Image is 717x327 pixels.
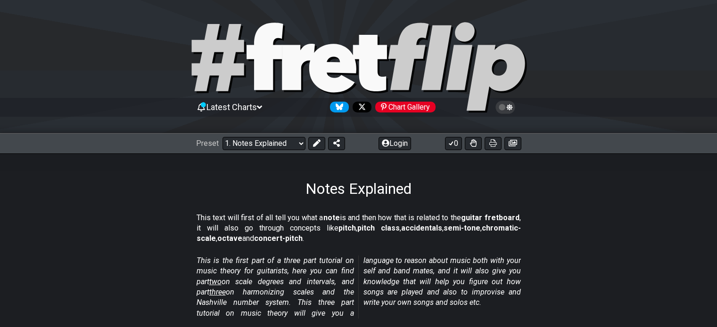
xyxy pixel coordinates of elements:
button: Toggle Dexterity for all fretkits [465,137,482,150]
strong: note [323,213,340,222]
select: Preset [223,137,305,150]
strong: accidentals [401,223,442,232]
button: 0 [445,137,462,150]
strong: pitch class [357,223,400,232]
button: Login [379,137,411,150]
em: This is the first part of a three part tutorial on music theory for guitarists, here you can find... [197,256,521,318]
strong: semi-tone [444,223,480,232]
strong: octave [217,234,242,243]
span: Latest Charts [206,102,257,112]
strong: pitch [338,223,356,232]
p: This text will first of all tell you what a is and then how that is related to the , it will also... [197,213,521,244]
a: Follow #fretflip at Bluesky [326,102,349,112]
strong: guitar fretboard [461,213,519,222]
button: Print [485,137,502,150]
a: Follow #fretflip at X [349,102,371,112]
span: Toggle light / dark theme [500,103,511,112]
button: Create image [504,137,521,150]
div: Chart Gallery [375,102,436,112]
h1: Notes Explained [305,180,412,198]
span: two [209,277,222,286]
span: three [209,287,226,296]
span: Preset [196,139,219,148]
button: Edit Preset [308,137,325,150]
a: #fretflip at Pinterest [371,102,436,112]
button: Share Preset [328,137,345,150]
strong: concert-pitch [254,234,303,243]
